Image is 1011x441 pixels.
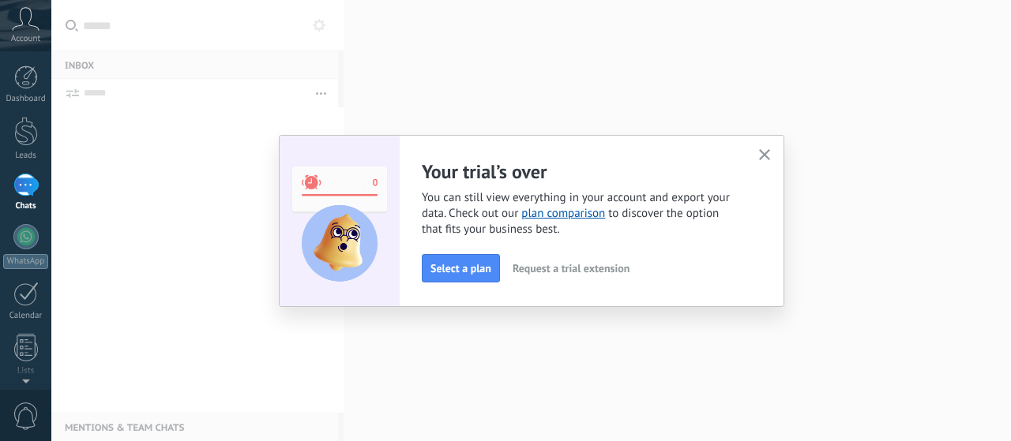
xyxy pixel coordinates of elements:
div: Leads [3,151,49,161]
div: Chats [3,201,49,211]
span: You can still view everything in your account and export your data. Check out our to discover the... [422,190,739,237]
h2: Your trial’s over [422,159,739,184]
button: Request a trial extension [505,256,637,280]
span: Account [11,34,40,44]
div: Calendar [3,311,49,321]
span: Select a plan [430,263,491,274]
div: WhatsApp [3,254,48,269]
button: Select a plan [422,254,500,282]
div: Dashboard [3,94,49,104]
a: plan comparison [521,206,605,221]
span: Request a trial extension [513,263,630,274]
